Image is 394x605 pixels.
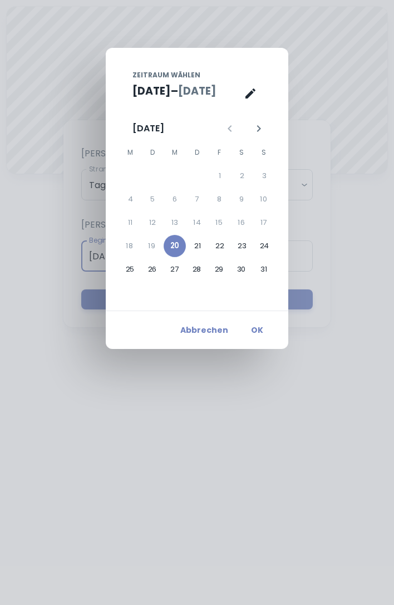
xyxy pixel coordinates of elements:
[253,235,275,258] button: 24
[178,83,216,100] button: [DATE]
[164,259,186,281] button: 27
[132,83,171,100] button: [DATE]
[186,235,209,258] button: 21
[230,259,253,281] button: 30
[209,141,229,164] span: Freitag
[119,259,141,281] button: 25
[164,235,186,258] button: 20
[254,141,274,164] span: Sonntag
[239,320,275,340] button: OK
[253,259,275,281] button: 31
[209,235,231,258] button: 22
[249,119,268,138] button: Nächster Monat
[142,141,162,164] span: Dienstag
[171,83,178,100] h5: –
[132,70,200,80] span: Zeitraum wählen
[208,259,230,281] button: 29
[120,141,140,164] span: Montag
[176,320,233,340] button: Abbrechen
[186,259,208,281] button: 28
[231,235,253,258] button: 23
[187,141,207,164] span: Donnerstag
[232,141,252,164] span: Samstag
[141,259,164,281] button: 26
[165,141,185,164] span: Mittwoch
[132,122,164,135] div: [DATE]
[239,82,262,105] button: Kalenderansicht ist geöffnet, zur Texteingabeansicht wechseln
